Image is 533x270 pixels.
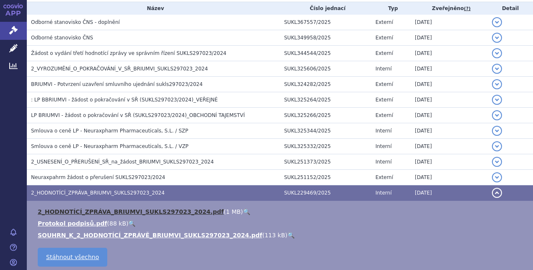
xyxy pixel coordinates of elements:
[411,77,488,92] td: [DATE]
[492,79,502,89] button: detail
[38,232,262,239] a: SOUHRN_K_2_HODNOTÍCÍ_ZPRÁVĚ_BRIUMVI_SUKLS297023_2024.pdf
[31,97,217,103] span: : LP BBRIUMVI - žádost o pokračování v SŘ (SUKLS297023/2024)_VEŘEJNÉ
[375,143,392,149] span: Interní
[411,15,488,30] td: [DATE]
[411,108,488,123] td: [DATE]
[31,19,120,25] span: Odborné stanovisko ČNS - doplnění
[464,6,471,12] abbr: (?)
[375,112,393,118] span: Externí
[375,159,392,165] span: Interní
[38,248,107,267] a: Stáhnout všechno
[280,30,371,46] td: SUKL349958/2025
[492,48,502,58] button: detail
[31,81,203,87] span: BRIUMVI - Potvrzení uzavření smluvního ujednání sukls297023/2024
[492,126,502,136] button: detail
[492,157,502,167] button: detail
[375,97,393,103] span: Externí
[411,154,488,170] td: [DATE]
[280,61,371,77] td: SUKL325606/2025
[38,231,525,239] li: ( )
[488,2,533,15] th: Detail
[280,170,371,185] td: SUKL251152/2025
[411,123,488,139] td: [DATE]
[492,64,502,74] button: detail
[31,174,165,180] span: Neuraxpahrm žádost o přerušení SUKLS297023/2024
[31,190,165,196] span: 2_HODNOTÍCÍ_ZPRÁVA_BRIUMVI_SUKLS297023_2024
[31,159,214,165] span: 2_USNESENÍ_O_PŘERUŠENÍ_SŘ_na_žádost_BRIUMVI_SUKLS297023_2024
[492,17,502,27] button: detail
[280,123,371,139] td: SUKL325344/2025
[109,220,126,227] span: 88 kB
[375,35,393,41] span: Externí
[411,30,488,46] td: [DATE]
[280,185,371,201] td: SUKL229469/2025
[375,174,393,180] span: Externí
[492,141,502,151] button: detail
[411,139,488,154] td: [DATE]
[375,81,393,87] span: Externí
[411,185,488,201] td: [DATE]
[375,50,393,56] span: Externí
[492,110,502,120] button: detail
[280,108,371,123] td: SUKL325266/2025
[287,232,295,239] a: 🔍
[31,50,226,56] span: Žádost o vydání třetí hodnotící zprávy ve správním řízení SUKLS297023/2024
[280,139,371,154] td: SUKL325332/2025
[226,208,241,215] span: 1 MB
[243,208,250,215] a: 🔍
[411,2,488,15] th: Zveřejněno
[31,143,189,149] span: Smlouva o ceně LP - Neuraxpharm Pharmaceuticals, S.L. / VZP
[280,154,371,170] td: SUKL251373/2025
[264,232,285,239] span: 113 kB
[31,112,245,118] span: LP BRIUMVI - žádost o pokračování v SŘ (SUKLS297023/2024)_OBCHODNÍ TAJEMSTVÍ
[492,188,502,198] button: detail
[411,46,488,61] td: [DATE]
[31,66,208,72] span: 2_VYROZUMĚNÍ_O_POKRAČOVÁNÍ_V_SŘ_BRIUMVI_SUKLS297023_2024
[38,220,107,227] a: Protokol podpisů.pdf
[31,128,188,134] span: Smlouva o ceně LP - Neuraxpharm Pharmaceuticals, S.L. / SZP
[280,46,371,61] td: SUKL344544/2025
[27,2,280,15] th: Název
[375,128,392,134] span: Interní
[38,208,224,215] a: 2_HODNOTÍCÍ_ZPRÁVA_BRIUMVI_SUKLS297023_2024.pdf
[280,15,371,30] td: SUKL367557/2025
[411,61,488,77] td: [DATE]
[280,2,371,15] th: Číslo jednací
[492,95,502,105] button: detail
[38,219,525,228] li: ( )
[38,208,525,216] li: ( )
[31,35,93,41] span: Odborné stanovisko ČNS
[411,92,488,108] td: [DATE]
[280,77,371,92] td: SUKL324282/2025
[128,220,135,227] a: 🔍
[375,19,393,25] span: Externí
[375,66,392,72] span: Interní
[375,190,392,196] span: Interní
[411,170,488,185] td: [DATE]
[280,92,371,108] td: SUKL325264/2025
[371,2,411,15] th: Typ
[492,172,502,182] button: detail
[492,33,502,43] button: detail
